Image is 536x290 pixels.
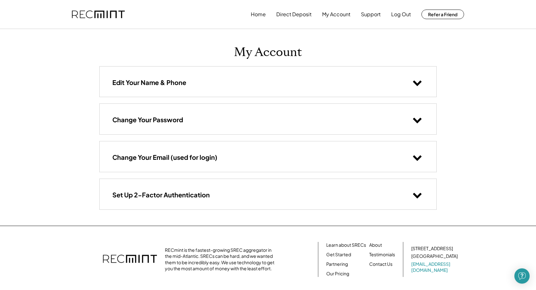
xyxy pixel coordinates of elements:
a: Partnering [326,261,348,267]
h3: Change Your Password [112,116,183,124]
button: Home [251,8,266,21]
button: Direct Deposit [276,8,312,21]
a: Our Pricing [326,271,349,277]
h1: My Account [234,45,302,60]
img: recmint-logotype%403x.png [72,11,125,18]
a: Testimonials [369,251,395,258]
button: My Account [322,8,350,21]
div: RECmint is the fastest-growing SREC aggregator in the mid-Atlantic. SRECs can be hard, and we wan... [165,247,278,272]
button: Support [361,8,381,21]
div: [GEOGRAPHIC_DATA] [411,253,458,259]
div: Open Intercom Messenger [514,268,530,284]
a: Learn about SRECs [326,242,366,248]
a: [EMAIL_ADDRESS][DOMAIN_NAME] [411,261,459,273]
h3: Change Your Email (used for login) [112,153,217,161]
button: Log Out [391,8,411,21]
h3: Set Up 2-Factor Authentication [112,191,210,199]
div: [STREET_ADDRESS] [411,245,453,252]
a: Contact Us [369,261,392,267]
img: recmint-logotype%403x.png [103,248,157,271]
a: Get Started [326,251,351,258]
button: Refer a Friend [421,10,464,19]
h3: Edit Your Name & Phone [112,78,186,87]
a: About [369,242,382,248]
